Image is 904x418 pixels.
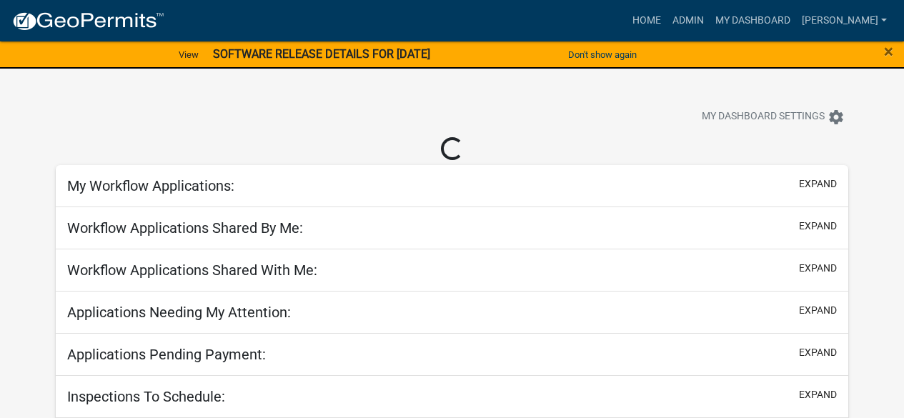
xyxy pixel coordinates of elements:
button: Don't show again [562,43,642,66]
button: expand [799,219,837,234]
h5: Applications Pending Payment: [67,346,266,363]
span: × [884,41,893,61]
button: expand [799,261,837,276]
h5: Inspections To Schedule: [67,388,225,405]
a: View [173,43,204,66]
h5: Workflow Applications Shared With Me: [67,262,317,279]
a: Home [627,7,667,34]
a: [PERSON_NAME] [796,7,893,34]
button: Close [884,43,893,60]
button: My Dashboard Settingssettings [690,103,856,131]
h5: My Workflow Applications: [67,177,234,194]
h5: Workflow Applications Shared By Me: [67,219,303,237]
a: My Dashboard [710,7,796,34]
span: My Dashboard Settings [702,109,825,126]
a: Admin [667,7,710,34]
button: expand [799,176,837,191]
button: expand [799,387,837,402]
button: expand [799,303,837,318]
i: settings [828,109,845,126]
h5: Applications Needing My Attention: [67,304,291,321]
button: expand [799,345,837,360]
strong: SOFTWARE RELEASE DETAILS FOR [DATE] [213,47,430,61]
